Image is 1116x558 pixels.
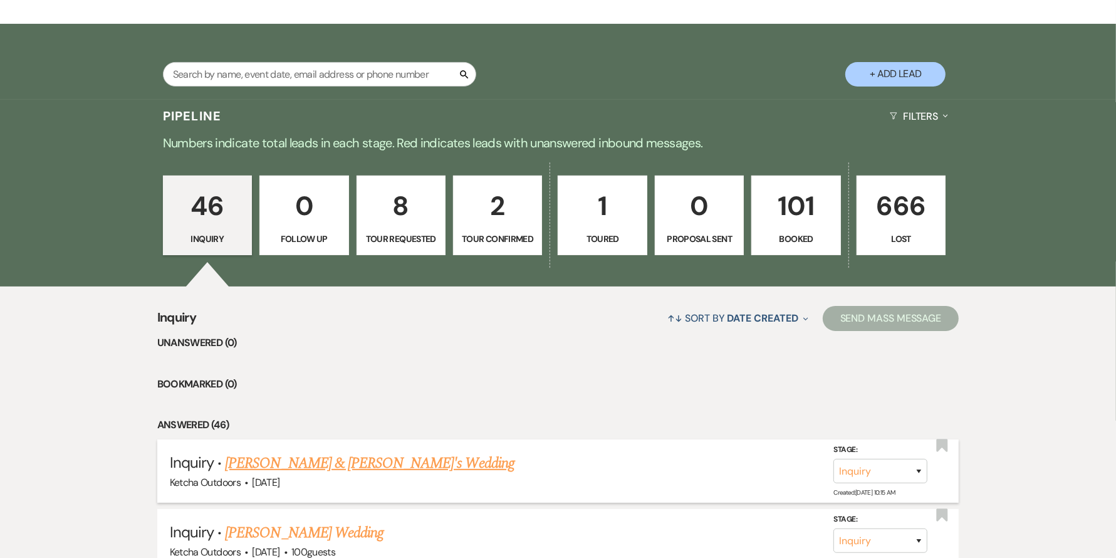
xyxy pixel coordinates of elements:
span: Date Created [727,312,798,325]
p: Toured [566,232,639,246]
label: Stage: [833,513,927,527]
a: [PERSON_NAME] & [PERSON_NAME]'s Wedding [225,452,514,475]
p: 8 [365,185,437,227]
p: Numbers indicate total leads in each stage. Red indicates leads with unanswered inbound messages. [107,133,1009,153]
a: 46Inquiry [163,176,252,256]
span: [DATE] [252,476,279,489]
h3: Pipeline [163,107,222,125]
span: Inquiry [170,453,214,472]
span: ↑↓ [667,312,682,325]
button: + Add Lead [845,62,946,87]
p: 2 [461,185,534,227]
li: Bookmarked (0) [157,376,959,392]
span: Inquiry [157,308,197,335]
a: 101Booked [751,176,840,256]
li: Answered (46) [157,417,959,433]
a: 0Proposal Sent [655,176,744,256]
li: Unanswered (0) [157,335,959,351]
p: 666 [865,185,937,227]
span: Ketcha Outdoors [170,476,241,489]
a: [PERSON_NAME] Wedding [225,522,383,544]
p: Tour Requested [365,232,437,246]
a: 2Tour Confirmed [453,176,542,256]
p: 1 [566,185,639,227]
button: Send Mass Message [823,306,959,331]
p: Lost [865,232,937,246]
p: 46 [171,185,244,227]
a: 1Toured [558,176,647,256]
p: Proposal Sent [663,232,736,246]
a: 0Follow Up [259,176,348,256]
label: Stage: [833,443,927,456]
span: Created: [DATE] 10:15 AM [833,488,895,497]
p: 101 [759,185,832,227]
p: 0 [268,185,340,227]
button: Filters [885,100,953,133]
button: Sort By Date Created [662,302,813,335]
a: 8Tour Requested [357,176,446,256]
input: Search by name, event date, email address or phone number [163,62,476,87]
span: Inquiry [170,522,214,542]
p: Inquiry [171,232,244,246]
p: Booked [759,232,832,246]
a: 666Lost [857,176,946,256]
p: 0 [663,185,736,227]
p: Tour Confirmed [461,232,534,246]
p: Follow Up [268,232,340,246]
